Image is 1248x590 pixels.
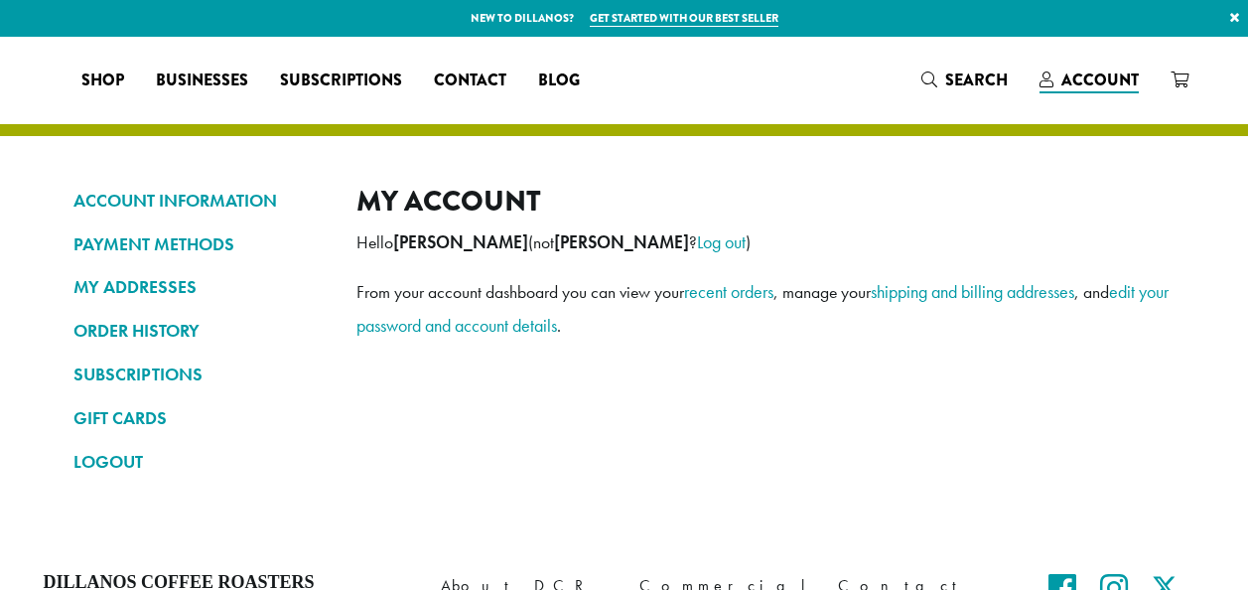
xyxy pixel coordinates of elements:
[280,69,402,93] span: Subscriptions
[73,184,327,495] nav: Account pages
[73,445,327,479] a: LOGOUT
[905,64,1024,96] a: Search
[945,69,1008,91] span: Search
[73,401,327,435] a: GIFT CARDS
[73,314,327,348] a: ORDER HISTORY
[393,231,528,253] strong: [PERSON_NAME]
[538,69,580,93] span: Blog
[697,230,746,253] a: Log out
[356,184,1176,219] h2: My account
[66,65,140,96] a: Shop
[554,231,689,253] strong: [PERSON_NAME]
[73,227,327,261] a: PAYMENT METHODS
[684,280,773,303] a: recent orders
[156,69,248,93] span: Businesses
[590,10,778,27] a: Get started with our best seller
[81,69,124,93] span: Shop
[73,358,327,391] a: SUBSCRIPTIONS
[1061,69,1139,91] span: Account
[73,184,327,218] a: ACCOUNT INFORMATION
[356,280,1169,337] a: edit your password and account details
[356,225,1176,259] p: Hello (not ? )
[871,280,1074,303] a: shipping and billing addresses
[73,270,327,304] a: MY ADDRESSES
[434,69,506,93] span: Contact
[356,275,1176,343] p: From your account dashboard you can view your , manage your , and .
